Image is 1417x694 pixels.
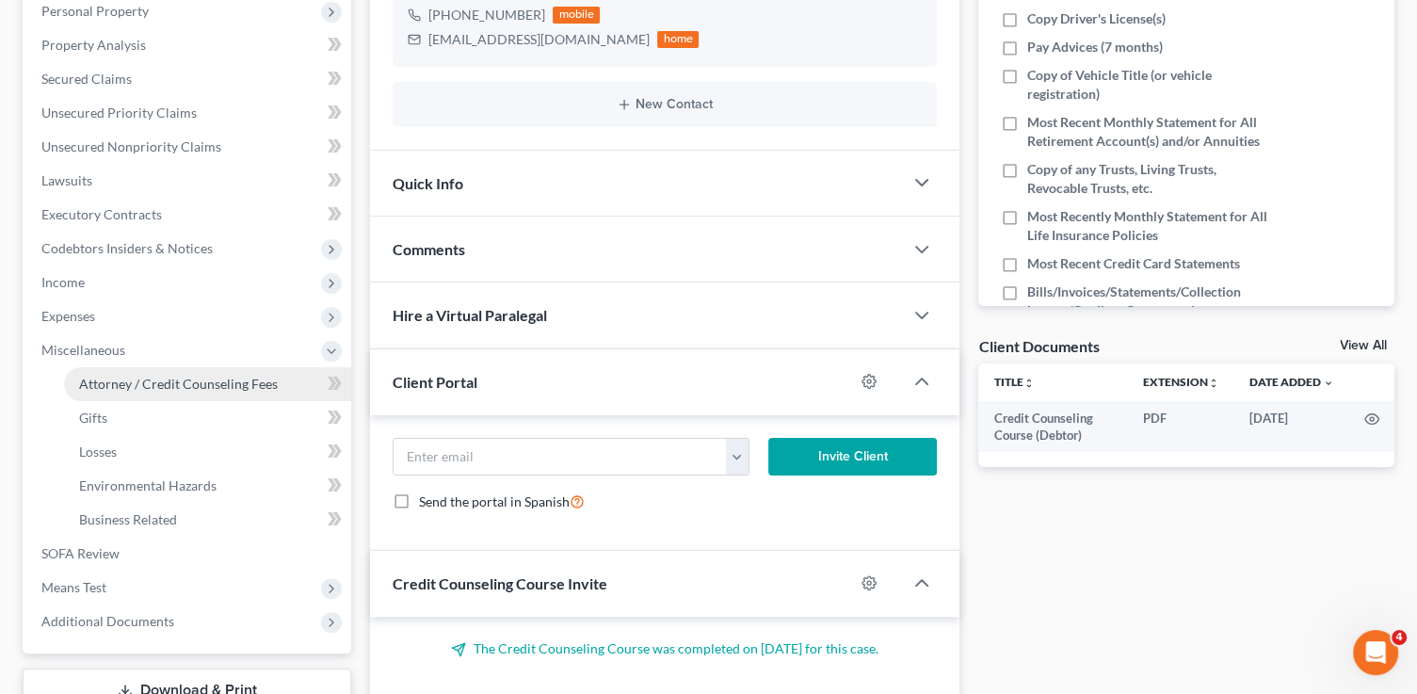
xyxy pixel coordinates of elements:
span: Executory Contracts [41,206,162,222]
span: 4 [1392,630,1407,645]
a: Unsecured Nonpriority Claims [26,130,351,164]
span: Income [41,274,85,290]
span: SOFA Review [41,545,120,561]
button: Invite Client [768,438,937,476]
a: Gifts [64,401,351,435]
span: Bills/Invoices/Statements/Collection Letters/Creditor Correspondence [1027,282,1274,320]
span: Credit Counseling Course Invite [393,574,607,592]
a: Titleunfold_more [993,375,1034,389]
span: Miscellaneous [41,342,125,358]
span: Copy of any Trusts, Living Trusts, Revocable Trusts, etc. [1027,160,1274,198]
td: PDF [1128,401,1234,453]
span: Copy of Vehicle Title (or vehicle registration) [1027,66,1274,104]
span: Losses [79,444,117,460]
span: Environmental Hazards [79,477,217,493]
iframe: Intercom live chat [1353,630,1398,675]
a: Attorney / Credit Counseling Fees [64,367,351,401]
a: Unsecured Priority Claims [26,96,351,130]
span: Copy Driver's License(s) [1027,9,1166,28]
a: Extensionunfold_more [1143,375,1219,389]
a: Losses [64,435,351,469]
span: Lawsuits [41,172,92,188]
span: Personal Property [41,3,149,19]
a: Lawsuits [26,164,351,198]
span: Most Recently Monthly Statement for All Life Insurance Policies [1027,207,1274,245]
td: [DATE] [1234,401,1349,453]
div: mobile [553,7,600,24]
span: Most Recent Credit Card Statements [1027,254,1240,273]
span: Hire a Virtual Paralegal [393,306,547,324]
div: [EMAIL_ADDRESS][DOMAIN_NAME] [428,30,650,49]
a: View All [1340,339,1387,352]
td: Credit Counseling Course (Debtor) [978,401,1128,453]
a: Executory Contracts [26,198,351,232]
div: Client Documents [978,336,1099,356]
span: Most Recent Monthly Statement for All Retirement Account(s) and/or Annuities [1027,113,1274,151]
span: Property Analysis [41,37,146,53]
span: Pay Advices (7 months) [1027,38,1163,56]
div: [PHONE_NUMBER] [428,6,545,24]
i: unfold_more [1208,378,1219,389]
a: SOFA Review [26,537,351,571]
span: Quick Info [393,174,463,192]
a: Secured Claims [26,62,351,96]
div: home [657,31,699,48]
button: New Contact [408,97,922,112]
i: unfold_more [1022,378,1034,389]
a: Business Related [64,503,351,537]
span: Means Test [41,579,106,595]
span: Unsecured Priority Claims [41,105,197,121]
span: Comments [393,240,465,258]
span: Attorney / Credit Counseling Fees [79,376,278,392]
span: Expenses [41,308,95,324]
input: Enter email [394,439,726,475]
span: Codebtors Insiders & Notices [41,240,213,256]
i: expand_more [1323,378,1334,389]
a: Environmental Hazards [64,469,351,503]
span: Gifts [79,410,107,426]
a: Property Analysis [26,28,351,62]
p: The Credit Counseling Course was completed on [DATE] for this case. [393,639,937,658]
span: Business Related [79,511,177,527]
span: Unsecured Nonpriority Claims [41,138,221,154]
span: Secured Claims [41,71,132,87]
span: Send the portal in Spanish [419,493,570,509]
span: Client Portal [393,373,477,391]
span: Additional Documents [41,613,174,629]
a: Date Added expand_more [1249,375,1334,389]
